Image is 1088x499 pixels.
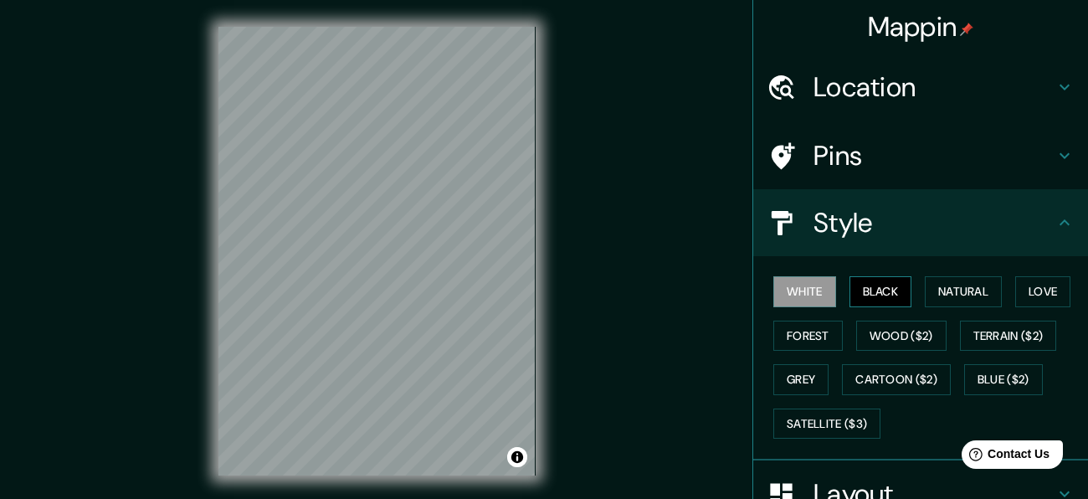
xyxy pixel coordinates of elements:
[939,434,1070,481] iframe: Help widget launcher
[868,10,974,44] h4: Mappin
[753,189,1088,256] div: Style
[856,321,947,352] button: Wood ($2)
[773,364,829,395] button: Grey
[773,276,836,307] button: White
[813,139,1055,172] h4: Pins
[925,276,1002,307] button: Natural
[773,409,880,440] button: Satellite ($3)
[218,27,536,476] canvas: Map
[849,276,912,307] button: Black
[813,206,1055,239] h4: Style
[813,70,1055,104] h4: Location
[753,122,1088,189] div: Pins
[960,23,973,36] img: pin-icon.png
[507,447,527,467] button: Toggle attribution
[753,54,1088,121] div: Location
[1015,276,1070,307] button: Love
[964,364,1043,395] button: Blue ($2)
[842,364,951,395] button: Cartoon ($2)
[773,321,843,352] button: Forest
[960,321,1057,352] button: Terrain ($2)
